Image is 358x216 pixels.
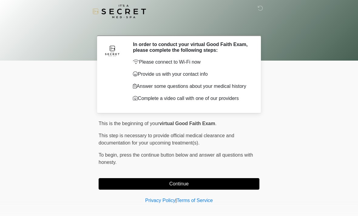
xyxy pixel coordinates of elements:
span: To begin, [99,152,120,158]
button: Continue [99,178,259,190]
h2: In order to conduct your virtual Good Faith Exam, please complete the following steps: [133,42,250,53]
span: press the continue button below and answer all questions with honesty. [99,152,253,165]
img: Agent Avatar [103,42,121,60]
a: Terms of Service [177,198,213,203]
span: This is the beginning of your [99,121,159,126]
p: Provide us with your contact info [133,71,250,78]
a: Privacy Policy [145,198,176,203]
h1: ‎ ‎ [94,22,264,33]
strong: virtual Good Faith Exam [159,121,215,126]
p: Complete a video call with one of our providers [133,95,250,102]
p: Please connect to Wi-Fi now [133,58,250,66]
span: This step is necessary to provide official medical clearance and documentation for your upcoming ... [99,133,234,145]
p: Answer some questions about your medical history [133,83,250,90]
span: . [215,121,216,126]
a: | [175,198,177,203]
img: It's A Secret Med Spa Logo [93,5,146,18]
